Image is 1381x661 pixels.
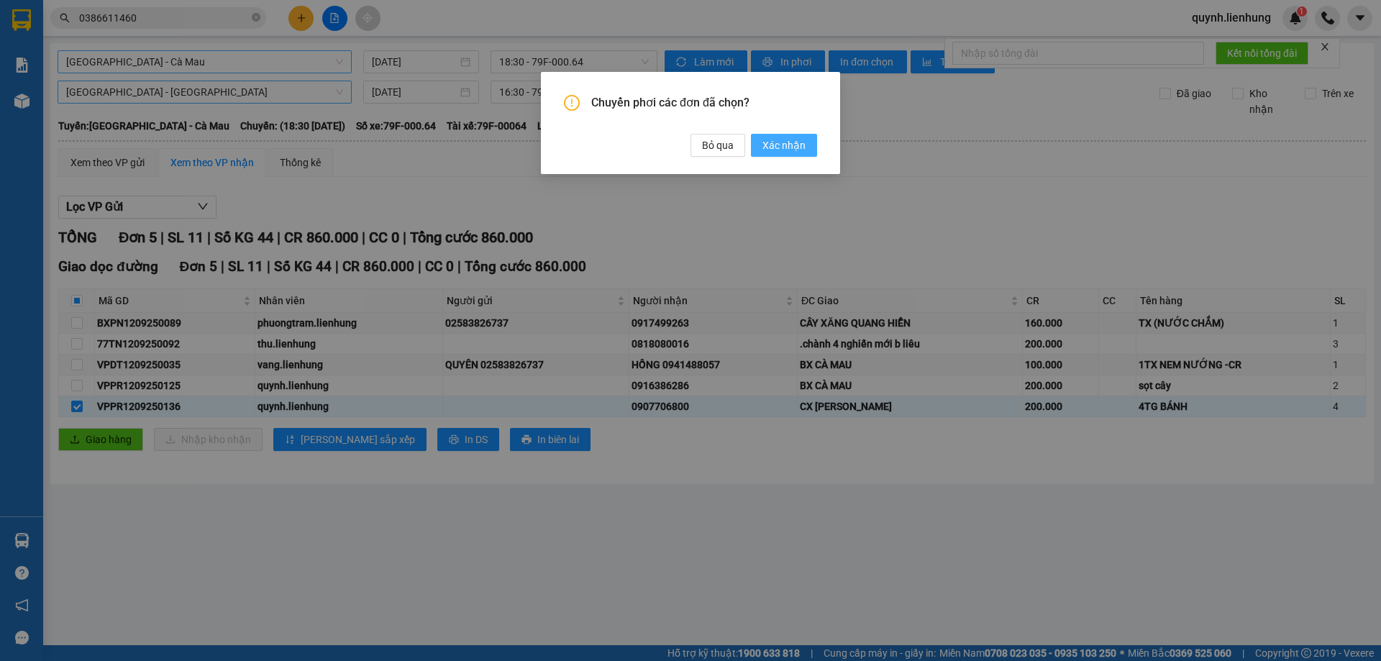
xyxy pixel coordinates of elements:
[564,95,580,111] span: exclamation-circle
[762,137,806,153] span: Xác nhận
[591,95,817,111] span: Chuyển phơi các đơn đã chọn?
[690,134,745,157] button: Bỏ qua
[751,134,817,157] button: Xác nhận
[702,137,734,153] span: Bỏ qua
